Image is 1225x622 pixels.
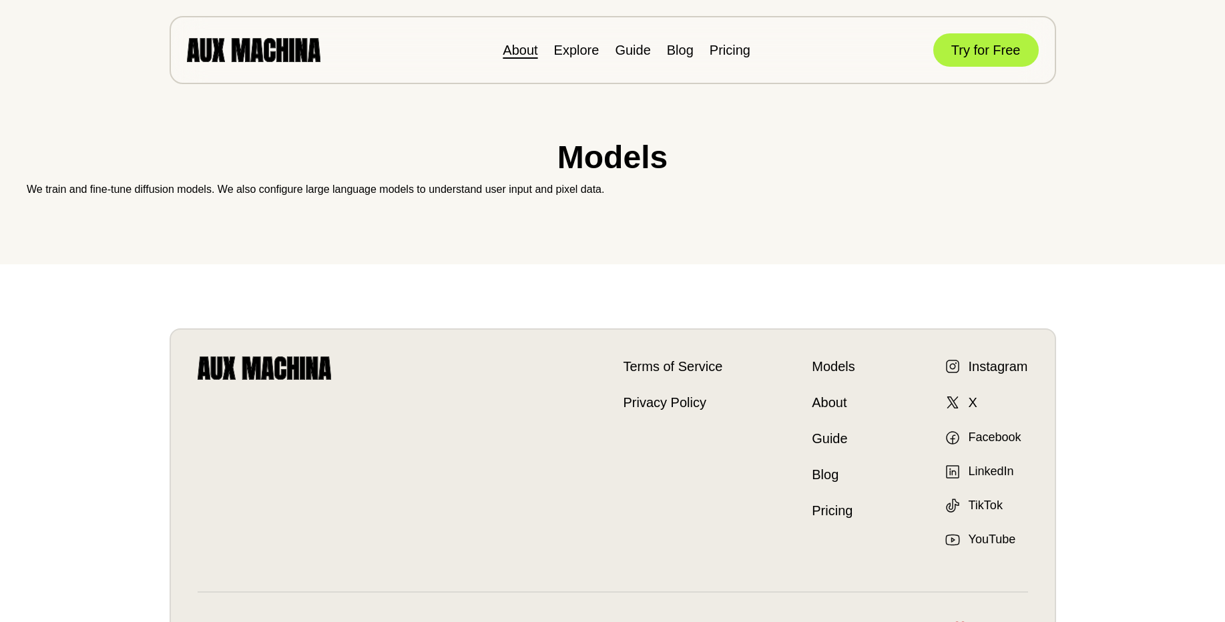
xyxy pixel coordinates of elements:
a: LinkedIn [945,462,1014,481]
a: TikTok [945,497,1003,515]
a: YouTube [945,531,1016,549]
a: About [812,392,854,412]
img: YouTube [945,532,961,548]
a: Explore [554,43,599,57]
img: Facebook [945,430,961,446]
img: TikTok [945,498,961,514]
a: Instagram [945,356,1028,376]
img: AUX MACHINA [187,38,320,61]
img: LinkedIn [945,464,961,480]
p: We train and fine-tune . We also configure large language models to understand user input and pix... [27,182,1198,198]
a: X [945,392,977,412]
img: X [945,394,961,410]
a: Blog [812,464,854,485]
a: Facebook [945,428,1021,446]
a: Pricing [710,43,750,57]
button: Try for Free [933,33,1039,67]
a: Models [812,356,854,376]
a: About [503,43,537,57]
a: Blog [667,43,694,57]
img: Instagram [945,358,961,374]
a: Guide [615,43,650,57]
a: Privacy Policy [624,392,723,412]
a: diffusion models [135,182,212,198]
a: Guide [812,428,854,448]
a: Terms of Service [624,356,723,376]
a: Pricing [812,501,854,521]
h1: Models [27,133,1198,182]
